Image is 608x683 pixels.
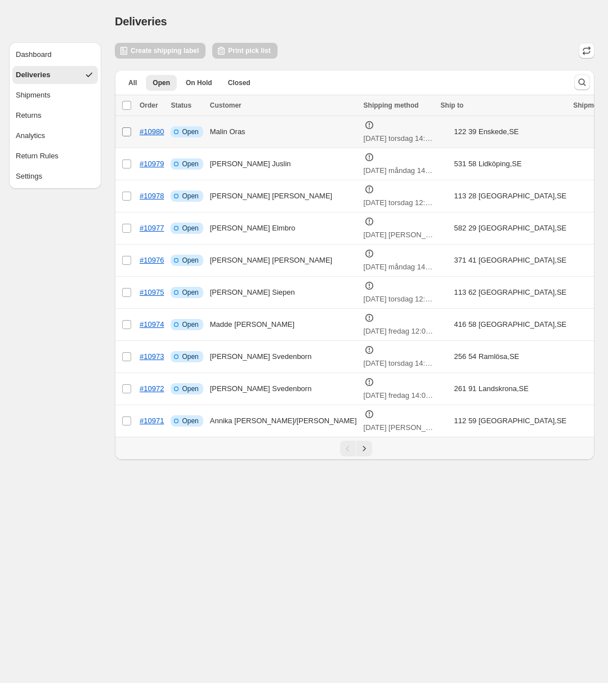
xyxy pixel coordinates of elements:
span: Open [182,127,198,136]
span: Status [171,101,191,109]
span: Order [140,101,158,109]
span: Closed [228,78,251,87]
span: Open [182,288,198,297]
div: Settings [16,171,42,182]
button: Shipments [12,86,98,104]
a: #10972 [140,384,164,393]
button: Settings [12,167,98,185]
span: Open [182,224,198,233]
button: [DATE] fredag 14:00-22:00 [357,387,441,405]
div: 261 91 Landskrona , SE [454,383,529,394]
a: #10977 [140,224,164,232]
button: [DATE] torsdag 12:00-18:00 [357,194,441,212]
div: 113 62 [GEOGRAPHIC_DATA] , SE [454,287,567,298]
td: [PERSON_NAME] Svedenborn [207,373,360,405]
span: Open [182,416,198,425]
button: [DATE] fredag 12:00-18:00 [357,322,441,340]
span: Shipment [573,101,604,109]
span: Ship to [441,101,464,109]
span: Customer [210,101,242,109]
div: 113 28 [GEOGRAPHIC_DATA] , SE [454,190,567,202]
p: [DATE] fredag 12:00-18:00 [364,326,434,337]
a: #10978 [140,192,164,200]
div: Dashboard [16,49,52,60]
span: Deliveries [115,15,167,28]
button: [DATE] torsdag 12:00-18:00 [357,290,441,308]
p: [DATE] torsdag 14:00-22:00 [364,133,434,144]
a: #10971 [140,416,164,425]
nav: Pagination [115,437,594,460]
div: Returns [16,110,42,121]
p: [DATE] måndag 14:00-22:00 [364,165,434,176]
td: [PERSON_NAME] Siepen [207,277,360,309]
button: Dashboard [12,46,98,64]
button: Returns [12,107,98,125]
p: [DATE] torsdag 14:00-22:00 [364,358,434,369]
span: Open [182,352,198,361]
td: Annika [PERSON_NAME]/[PERSON_NAME] [207,405,360,437]
button: Analytics [12,127,98,145]
div: 112 59 [GEOGRAPHIC_DATA] , SE [454,415,567,427]
div: Return Rules [16,150,59,162]
span: Open [182,192,198,201]
p: [DATE] [PERSON_NAME] 10:00-22:00 [364,229,434,241]
button: Return Rules [12,147,98,165]
p: [DATE] torsdag 12:00-18:00 [364,294,434,305]
div: 371 41 [GEOGRAPHIC_DATA] , SE [454,255,567,266]
a: #10975 [140,288,164,296]
div: 416 58 [GEOGRAPHIC_DATA] , SE [454,319,567,330]
p: [DATE] torsdag 12:00-18:00 [364,197,434,209]
a: #10979 [140,159,164,168]
td: [PERSON_NAME] Juslin [207,148,360,180]
a: #10980 [140,127,164,136]
button: [DATE] [PERSON_NAME] 10:00-22:00 [357,226,441,244]
td: [PERSON_NAME] [PERSON_NAME] [207,180,360,212]
span: All [128,78,137,87]
button: [DATE] torsdag 14:00-22:00 [357,354,441,372]
button: [DATE] torsdag 14:00-22:00 [357,130,441,148]
span: Open [182,256,198,265]
span: Open [153,78,170,87]
td: [PERSON_NAME] [PERSON_NAME] [207,245,360,277]
div: 256 54 Ramlösa , SE [454,351,520,362]
td: Malin Oras [207,116,360,148]
span: Open [182,320,198,329]
p: [DATE] måndag 14:00-22:00 [364,261,434,273]
span: Open [182,384,198,393]
a: #10976 [140,256,164,264]
button: Deliveries [12,66,98,84]
a: #10973 [140,352,164,361]
span: Shipping method [364,101,419,109]
td: [PERSON_NAME] Svedenborn [207,341,360,373]
button: Search and filter results [574,74,590,90]
span: On Hold [186,78,212,87]
div: 582 29 [GEOGRAPHIC_DATA] , SE [454,223,567,234]
div: Deliveries [16,69,50,81]
div: 531 58 Lidköping , SE [454,158,522,170]
div: Shipments [16,90,50,101]
button: Next [356,441,372,456]
td: Madde [PERSON_NAME] [207,309,360,341]
button: [DATE] [PERSON_NAME] 10:00-17:00 [357,419,441,437]
span: Open [182,159,198,168]
button: [DATE] måndag 14:00-22:00 [357,258,441,276]
div: 122 39 Enskede , SE [454,126,519,138]
div: Analytics [16,130,45,141]
p: [DATE] fredag 14:00-22:00 [364,390,434,401]
p: [DATE] [PERSON_NAME] 10:00-17:00 [364,422,434,433]
button: [DATE] måndag 14:00-22:00 [357,162,441,180]
a: #10974 [140,320,164,329]
td: [PERSON_NAME] Elmbro [207,212,360,245]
